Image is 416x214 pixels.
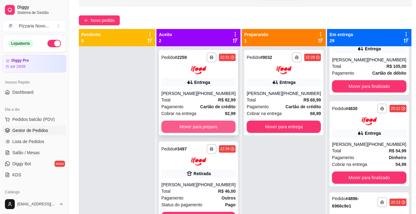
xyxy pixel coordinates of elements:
[329,38,353,44] p: 29
[200,104,236,109] strong: Cartão de crédito
[218,97,236,102] strong: R$ 92,99
[329,31,353,38] p: Em entrega
[247,90,282,97] div: [PERSON_NAME]
[220,55,229,60] div: 22:31
[225,111,236,116] strong: 92,99
[2,159,66,169] a: Diggy Botnovo
[332,196,345,201] span: Pedido
[247,110,282,117] span: Cobrar na entrega
[2,170,66,180] a: KDS
[345,106,357,111] strong: # 4830
[2,20,66,32] button: Select a team
[247,121,321,133] button: Mover para entrega
[19,23,49,29] div: Pizzaria Novo ...
[391,106,400,111] div: 20:12
[197,90,236,97] div: [PHONE_NUMBER]
[17,202,56,207] span: [EMAIL_ADDRESS][DOMAIN_NAME]
[194,171,211,177] div: Retirada
[161,188,171,195] span: Total
[332,147,341,154] span: Total
[10,64,26,69] article: até 29/09
[161,201,202,208] span: Status do pagamento
[12,89,34,95] span: Dashboard
[12,172,21,178] span: KDS
[161,55,175,60] span: Pedido
[332,171,406,184] button: Mover para finalizado
[260,55,272,60] strong: # 9032
[372,71,406,76] strong: Cartão de débito
[305,55,315,60] div: 22:28
[395,162,406,167] strong: 54,99
[310,111,321,116] strong: 68,99
[12,127,48,134] span: Gestor de Pedidos
[194,79,210,85] div: Entrega
[161,103,184,110] span: Pagamento
[11,58,29,63] article: Diggy Pro
[197,182,236,188] div: [PHONE_NUMBER]
[332,80,406,93] button: Mover para finalizado
[175,55,187,60] strong: # 2259
[365,46,381,52] div: Entrega
[81,38,101,44] p: 0
[2,87,66,97] a: Dashboard
[247,97,256,103] span: Total
[389,148,406,153] strong: R$ 54,99
[332,63,341,70] span: Total
[332,196,359,208] strong: # 4896-6966c9e1
[2,114,66,124] button: Pedidos balcão (PDV)
[244,38,268,44] p: 1
[2,126,66,135] a: Gestor de Pedidos
[2,197,66,212] button: [EMAIL_ADDRESS][DOMAIN_NAME]
[2,77,66,87] div: Acesso Rápido
[12,150,40,156] span: Salão / Mesas
[220,146,229,151] div: 22:39
[247,103,269,110] span: Pagamento
[365,130,381,136] div: Entrega
[332,161,367,168] span: Cobrar na entrega
[280,79,296,85] div: Entrega
[161,90,197,97] div: [PERSON_NAME]
[161,195,184,201] span: Pagamento
[367,141,406,147] div: [PHONE_NUMBER]
[2,187,66,197] div: Catálogo
[2,137,66,146] a: Lista de Pedidos
[81,31,101,38] p: Pendente
[12,116,55,122] span: Pedidos balcão (PDV)
[161,97,171,103] span: Total
[47,40,61,47] button: Alterar Status
[285,104,321,109] strong: Cartão de crédito
[332,154,354,161] span: Pagamento
[361,117,377,126] img: ifood
[8,40,33,47] div: Loja aberta
[332,141,367,147] div: [PERSON_NAME]
[332,57,367,63] div: [PERSON_NAME]
[2,55,66,72] a: Diggy Proaté 29/09
[2,105,66,114] div: Dia a dia
[332,106,345,111] span: Pedido
[244,31,268,38] p: Preparando
[161,182,197,188] div: [PERSON_NAME]
[159,31,172,38] p: Aceito
[191,66,206,74] img: ifood
[159,38,172,44] p: 2
[84,18,88,23] span: plus
[8,23,14,29] span: P
[221,195,236,200] strong: Outros
[79,15,120,25] button: Novo pedido
[12,161,31,167] span: Diggy Bot
[386,64,406,69] strong: R$ 105,00
[218,189,236,194] strong: R$ 46,00
[247,55,260,60] span: Pedido
[276,66,292,74] img: ifood
[12,138,44,145] span: Lista de Pedidos
[332,70,354,76] span: Pagamento
[17,10,64,15] span: Sistema de Gestão
[161,146,175,151] span: Pedido
[17,5,64,10] span: Diggy
[282,90,321,97] div: [PHONE_NUMBER]
[175,146,187,151] strong: # 3497
[91,17,115,24] span: Novo pedido
[367,57,406,63] div: [PHONE_NUMBER]
[389,155,406,160] strong: Dinheiro
[304,97,321,102] strong: R$ 68,99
